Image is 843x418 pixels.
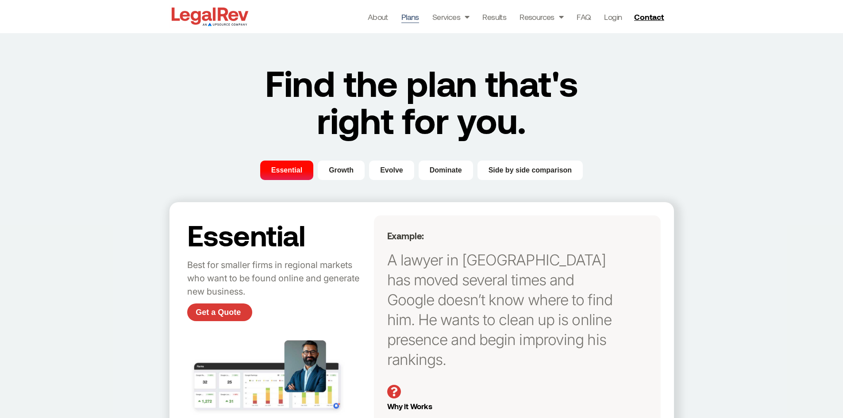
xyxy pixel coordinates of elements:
[271,165,302,176] span: Essential
[387,402,432,410] span: Why it Works
[577,11,591,23] a: FAQ
[604,11,622,23] a: Login
[430,165,462,176] span: Dominate
[380,165,403,176] span: Evolve
[245,64,598,138] h2: Find the plan that's right for you.
[432,11,470,23] a: Services
[634,13,664,21] span: Contact
[187,303,252,321] a: Get a Quote
[368,11,388,23] a: About
[387,250,620,369] p: A lawyer in [GEOGRAPHIC_DATA] has moved several times and Google doesn’t know where to find him. ...
[196,308,241,316] span: Get a Quote
[368,11,622,23] nav: Menu
[631,10,670,24] a: Contact
[187,220,370,250] h2: Essential
[482,11,506,23] a: Results
[329,165,354,176] span: Growth
[387,230,620,241] h5: Example:
[520,11,563,23] a: Resources
[401,11,419,23] a: Plans
[489,165,572,176] span: Side by side comparison
[187,259,370,299] p: Best for smaller firms in regional markets who want to be found online and generate new business.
